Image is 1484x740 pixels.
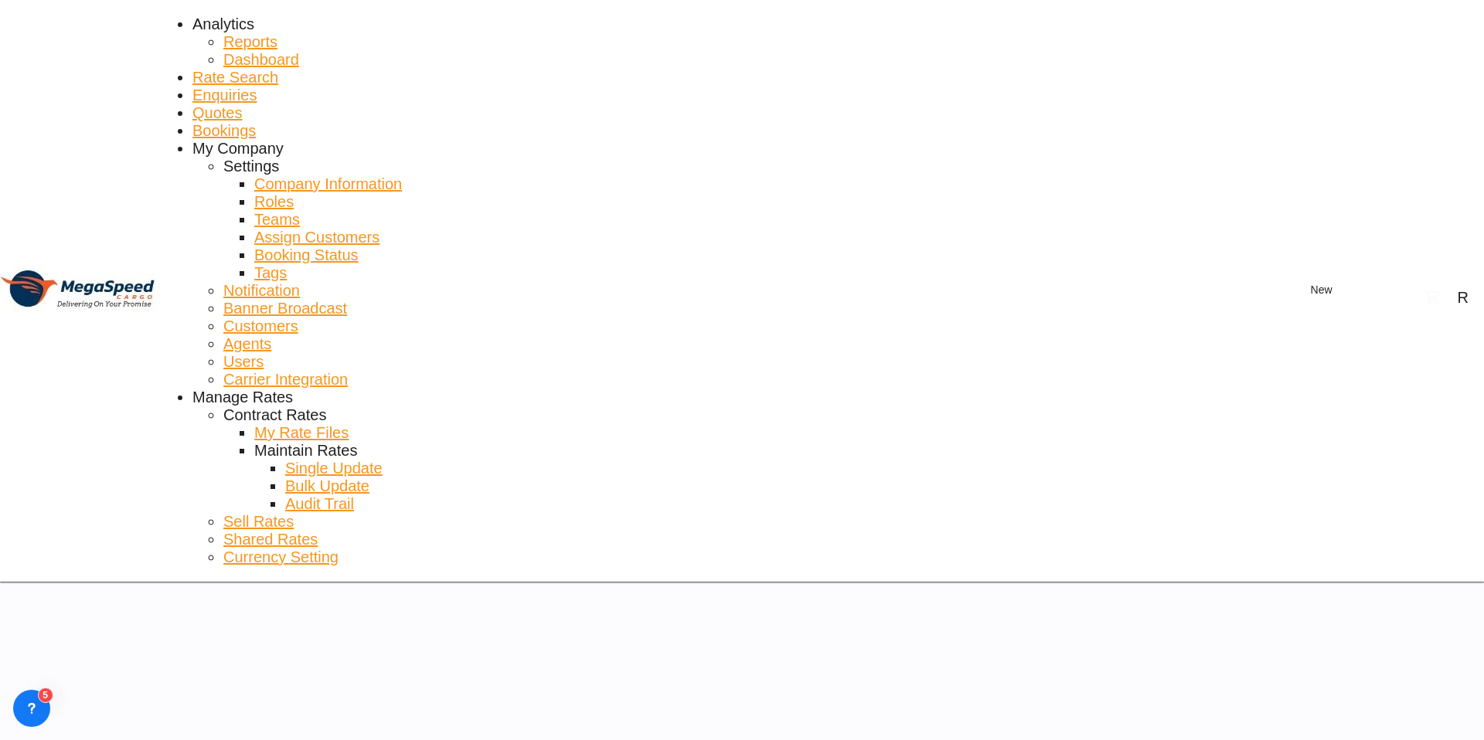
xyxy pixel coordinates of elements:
[192,104,242,121] span: Quotes
[192,87,257,104] a: Enquiries
[1292,282,1311,300] md-icon: icon-plus 400-fg
[223,548,339,566] a: Currency Setting
[223,513,294,530] span: Sell Rates
[223,371,348,388] span: Carrier Integration
[223,513,294,531] a: Sell Rates
[192,15,254,33] div: Analytics
[223,353,264,370] span: Users
[1333,282,1351,300] md-icon: icon-chevron-down
[223,33,277,51] a: Reports
[1458,289,1469,307] div: R
[192,122,256,140] a: Bookings
[254,442,357,460] div: Maintain Rates
[254,246,359,263] span: Booking Status
[192,69,278,86] span: Rate Search
[254,193,294,210] span: Roles
[223,406,326,424] div: Contract Rates
[254,246,359,264] a: Booking Status
[223,300,347,317] a: Banner Broadcast
[285,495,354,512] span: Audit Trail
[254,175,402,192] span: Company Information
[223,335,271,353] a: Agents
[254,211,300,228] span: Teams
[254,175,402,193] a: Company Information
[223,531,318,548] span: Shared Rates
[1285,276,1359,307] button: icon-plus 400-fgNewicon-chevron-down
[254,229,380,246] a: Assign Customers
[254,211,300,229] a: Teams
[223,335,271,352] span: Agents
[254,264,287,282] a: Tags
[285,460,383,477] span: Single Update
[192,389,293,406] span: Manage Rates
[223,158,279,175] span: Settings
[254,424,349,442] a: My Rate Files
[1390,287,1408,307] span: Help
[192,69,278,87] a: Rate Search
[223,353,264,371] a: Users
[192,140,284,158] div: My Company
[223,51,299,68] span: Dashboard
[223,371,348,389] a: Carrier Integration
[223,406,326,423] span: Contract Rates
[1292,283,1351,296] span: New
[192,140,284,157] span: My Company
[254,264,287,281] span: Tags
[254,442,357,459] span: Maintain Rates
[285,460,383,477] a: Single Update
[223,300,347,317] span: Banner Broadcast
[223,51,299,69] a: Dashboard
[254,424,349,441] span: My Rate Files
[192,15,254,32] span: Analytics
[254,193,294,211] a: Roles
[223,317,298,335] a: Customers
[223,282,300,300] a: Notification
[285,495,354,513] a: Audit Trail
[192,122,256,139] span: Bookings
[192,104,242,122] a: Quotes
[223,531,318,548] a: Shared Rates
[223,33,277,50] span: Reports
[285,477,369,495] a: Bulk Update
[223,282,300,299] span: Notification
